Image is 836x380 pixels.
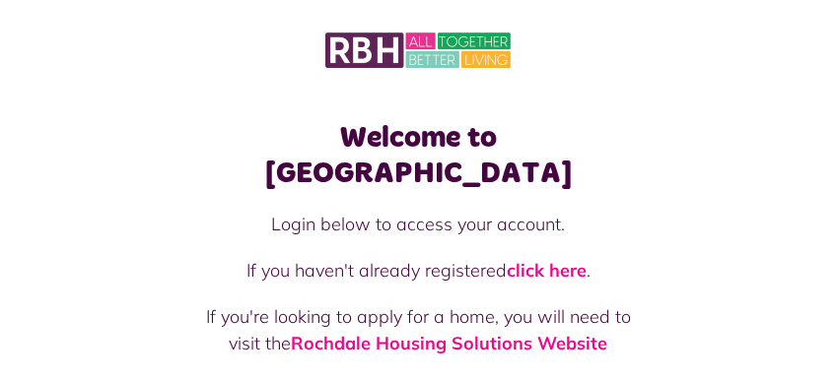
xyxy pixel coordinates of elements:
a: Rochdale Housing Solutions Website [291,332,607,354]
p: Login below to access your account. [196,211,640,237]
p: If you haven't already registered . [196,257,640,284]
h1: Welcome to [GEOGRAPHIC_DATA] [196,120,640,191]
img: MyRBH [325,30,511,71]
a: click here [507,259,587,282]
p: If you're looking to apply for a home, you will need to visit the [196,303,640,356]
